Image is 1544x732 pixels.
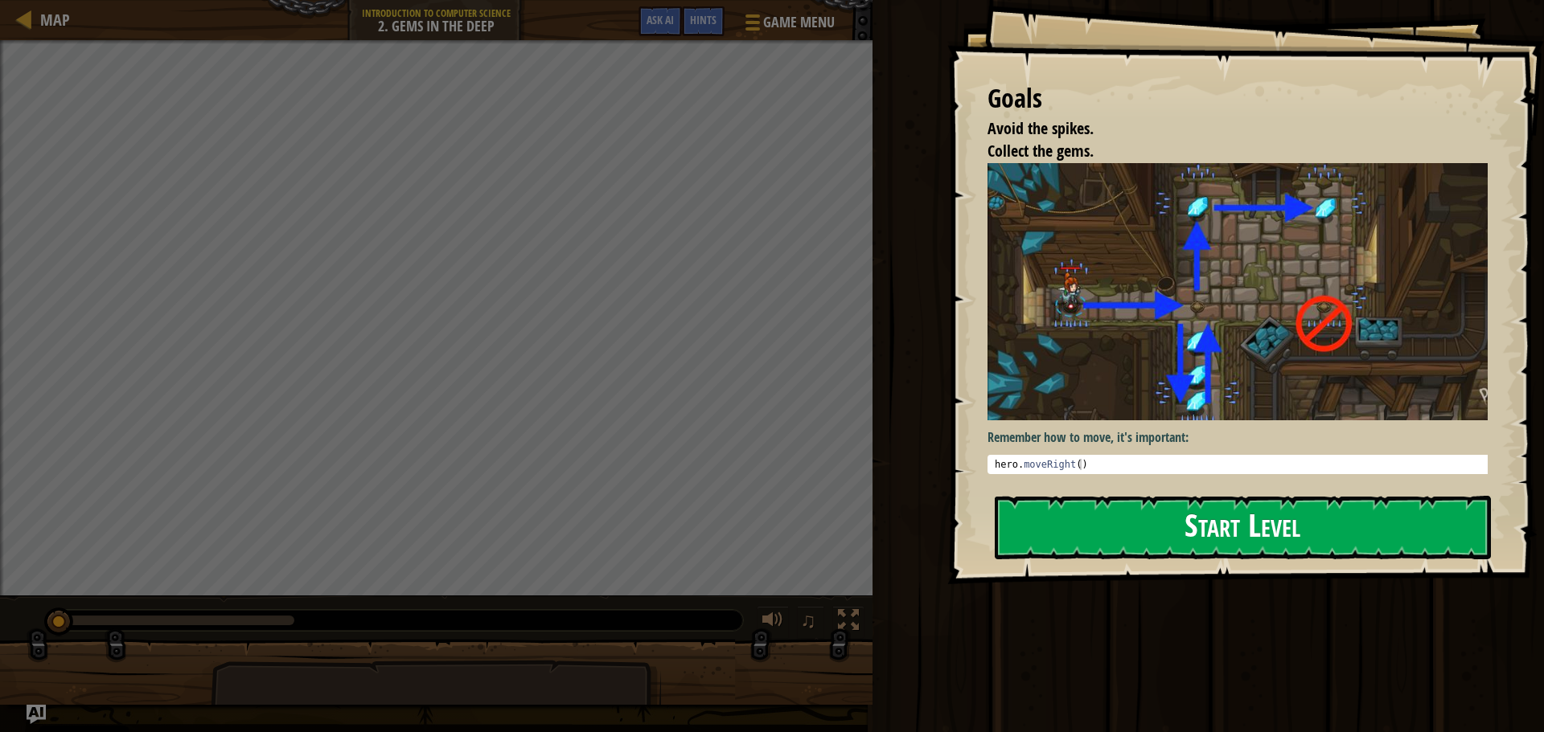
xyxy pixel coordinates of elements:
button: Ask AI [27,705,46,724]
p: Remember how to move, it's important: [988,428,1500,447]
button: Toggle fullscreen [832,606,864,639]
img: Gems in the deep [988,163,1500,420]
button: Adjust volume [757,606,789,639]
li: Avoid the spikes. [967,117,1484,141]
button: Start Level [995,496,1491,559]
span: Map [40,9,70,31]
div: Goals [988,80,1488,117]
span: Hints [690,12,717,27]
a: Map [32,9,70,31]
span: Game Menu [763,12,835,33]
span: ♫ [800,608,816,632]
li: Collect the gems. [967,140,1484,163]
button: Ask AI [639,6,682,36]
span: Ask AI [647,12,674,27]
span: Collect the gems. [988,140,1094,162]
button: Game Menu [733,6,844,44]
button: ♫ [797,606,824,639]
span: Avoid the spikes. [988,117,1094,139]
